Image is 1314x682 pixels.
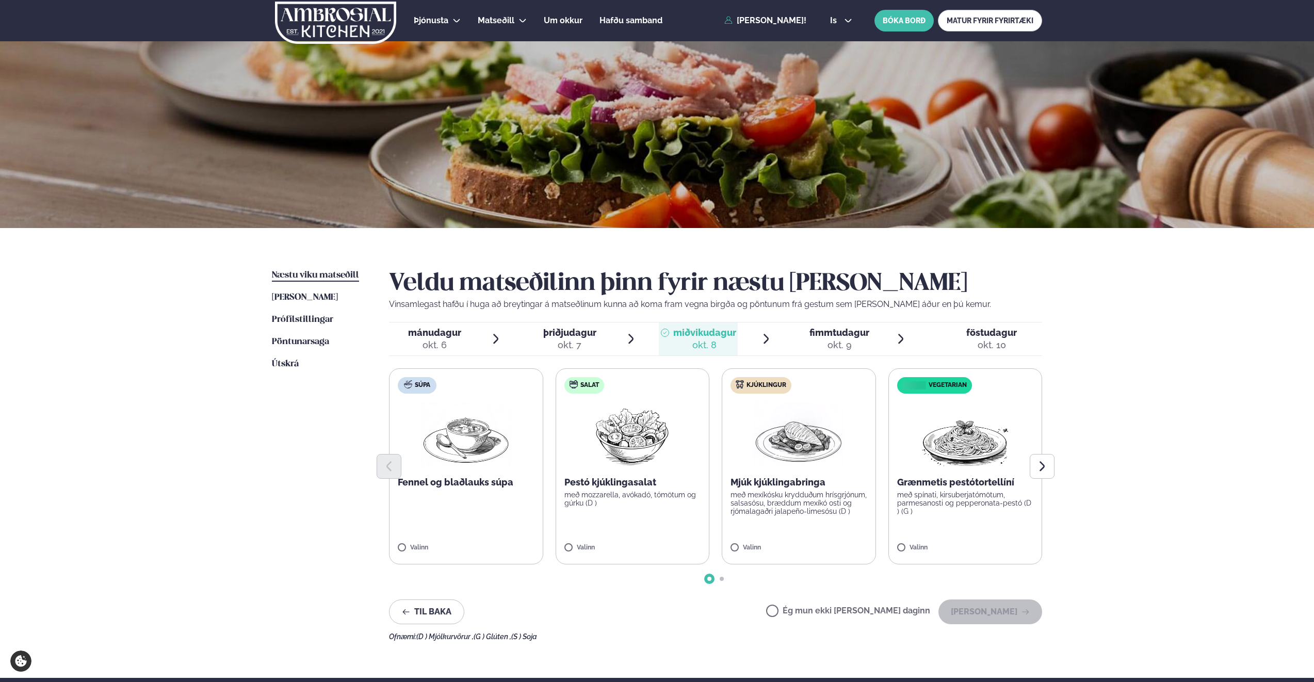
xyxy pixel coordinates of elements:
[389,269,1042,298] h2: Veldu matseðilinn þinn fyrir næstu [PERSON_NAME]
[673,327,736,338] span: miðvikudagur
[720,577,724,581] span: Go to slide 2
[543,327,596,338] span: þriðjudagur
[474,632,511,641] span: (G ) Glúten ,
[272,293,338,302] span: [PERSON_NAME]
[897,491,1034,515] p: með spínati, kirsuberjatómötum, parmesanosti og pepperonata-pestó (D ) (G )
[404,380,412,388] img: soup.svg
[599,14,662,27] a: Hafðu samband
[416,632,474,641] span: (D ) Mjólkurvörur ,
[929,381,967,389] span: Vegetarian
[874,10,934,31] button: BÓKA BORÐ
[731,476,867,489] p: Mjúk kjúklingabringa
[377,454,401,479] button: Previous slide
[830,17,840,25] span: is
[272,337,329,346] span: Pöntunarsaga
[272,271,359,280] span: Næstu viku matseðill
[938,10,1042,31] a: MATUR FYRIR FYRIRTÆKI
[272,315,333,324] span: Prófílstillingar
[587,402,678,468] img: Salad.png
[408,339,461,351] div: okt. 6
[543,339,596,351] div: okt. 7
[272,360,299,368] span: Útskrá
[822,17,861,25] button: is
[900,381,928,391] img: icon
[747,381,786,389] span: Kjúklingur
[420,402,511,468] img: Soup.png
[272,291,338,304] a: [PERSON_NAME]
[731,491,867,515] p: með mexíkósku krydduðum hrísgrjónum, salsasósu, bræddum mexíkó osti og rjómalagaðri jalapeño-lime...
[673,339,736,351] div: okt. 8
[753,402,844,468] img: Chicken-breast.png
[599,15,662,25] span: Hafðu samband
[920,402,1011,468] img: Spagetti.png
[478,14,514,27] a: Matseðill
[736,380,744,388] img: chicken.svg
[272,314,333,326] a: Prófílstillingar
[564,476,701,489] p: Pestó kjúklingasalat
[415,381,430,389] span: Súpa
[389,599,464,624] button: Til baka
[1030,454,1055,479] button: Next slide
[938,599,1042,624] button: [PERSON_NAME]
[707,577,711,581] span: Go to slide 1
[966,327,1017,338] span: föstudagur
[272,269,359,282] a: Næstu viku matseðill
[414,15,448,25] span: Þjónusta
[564,491,701,507] p: með mozzarella, avókadó, tómötum og gúrku (D )
[272,358,299,370] a: Útskrá
[570,380,578,388] img: salad.svg
[272,336,329,348] a: Pöntunarsaga
[544,14,582,27] a: Um okkur
[724,16,806,25] a: [PERSON_NAME]!
[897,476,1034,489] p: Grænmetis pestótortellíní
[10,651,31,672] a: Cookie settings
[389,632,1042,641] div: Ofnæmi:
[580,381,599,389] span: Salat
[478,15,514,25] span: Matseðill
[398,476,534,489] p: Fennel og blaðlauks súpa
[274,2,397,44] img: logo
[408,327,461,338] span: mánudagur
[809,339,869,351] div: okt. 9
[966,339,1017,351] div: okt. 10
[389,298,1042,311] p: Vinsamlegast hafðu í huga að breytingar á matseðlinum kunna að koma fram vegna birgða og pöntunum...
[809,327,869,338] span: fimmtudagur
[511,632,537,641] span: (S ) Soja
[414,14,448,27] a: Þjónusta
[544,15,582,25] span: Um okkur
